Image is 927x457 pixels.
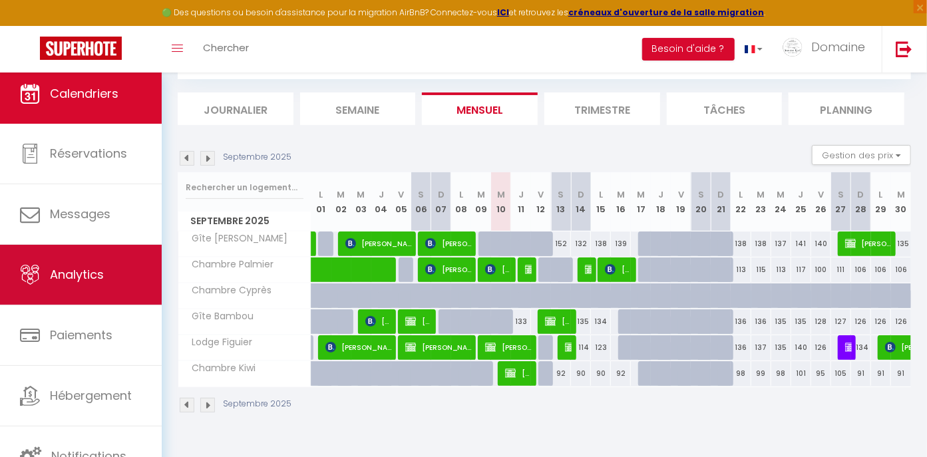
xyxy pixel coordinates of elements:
[300,92,416,125] li: Semaine
[545,309,572,334] span: [PERSON_NAME]
[451,172,471,231] th: 08
[771,257,791,282] div: 113
[611,172,631,231] th: 16
[617,188,625,201] abbr: M
[611,361,631,386] div: 92
[871,257,891,282] div: 106
[411,172,431,231] th: 06
[50,206,110,222] span: Messages
[585,257,592,282] span: Maroussia [PERSON_NAME] de Lichtbuer
[180,335,256,350] span: Lodge Figuier
[571,361,591,386] div: 90
[811,257,831,282] div: 100
[731,257,751,282] div: 113
[50,327,112,343] span: Paiements
[40,37,122,60] img: Super Booking
[591,309,611,334] div: 134
[371,172,391,231] th: 04
[551,231,571,256] div: 152
[405,309,432,334] span: [PERSON_NAME]
[731,309,751,334] div: 136
[178,92,293,125] li: Journalier
[667,92,783,125] li: Tâches
[751,172,771,231] th: 23
[811,335,831,360] div: 126
[518,188,524,201] abbr: J
[611,231,631,256] div: 139
[871,172,891,231] th: 29
[678,188,684,201] abbr: V
[571,172,591,231] th: 14
[459,188,463,201] abbr: L
[811,172,831,231] th: 26
[544,92,660,125] li: Trimestre
[812,145,911,165] button: Gestion des prix
[591,335,611,360] div: 123
[811,309,831,334] div: 128
[591,172,611,231] th: 15
[180,283,276,298] span: Chambre Cyprès
[811,231,831,256] div: 140
[791,309,811,334] div: 135
[568,7,764,18] strong: créneaux d'ouverture de la salle migration
[838,188,844,201] abbr: S
[771,361,791,386] div: 98
[791,335,811,360] div: 140
[311,172,331,231] th: 01
[845,231,892,256] span: [PERSON_NAME]
[591,361,611,386] div: 90
[591,231,611,256] div: 138
[871,361,891,386] div: 91
[811,39,865,55] span: Domaine
[891,361,911,386] div: 91
[799,188,804,201] abbr: J
[477,188,485,201] abbr: M
[831,257,851,282] div: 111
[731,361,751,386] div: 98
[319,188,323,201] abbr: L
[391,172,411,231] th: 05
[11,5,51,45] button: Ouvrir le widget de chat LiveChat
[896,41,912,57] img: logout
[897,188,905,201] abbr: M
[599,188,603,201] abbr: L
[751,335,771,360] div: 137
[571,335,591,360] div: 114
[511,172,531,231] th: 11
[471,172,491,231] th: 09
[751,257,771,282] div: 115
[337,188,345,201] abbr: M
[331,172,351,231] th: 02
[771,335,791,360] div: 135
[771,309,791,334] div: 135
[357,188,365,201] abbr: M
[203,41,249,55] span: Chercher
[851,257,871,282] div: 106
[739,188,743,201] abbr: L
[422,92,538,125] li: Mensuel
[497,7,509,18] a: ICI
[438,188,445,201] abbr: D
[751,231,771,256] div: 138
[605,257,632,282] span: [PERSON_NAME]
[658,188,663,201] abbr: J
[698,188,704,201] abbr: S
[485,257,512,282] span: [PERSON_NAME]
[789,92,904,125] li: Planning
[50,145,127,162] span: Réservations
[851,361,871,386] div: 91
[637,188,645,201] abbr: M
[811,361,831,386] div: 95
[791,361,811,386] div: 101
[491,172,511,231] th: 10
[538,188,544,201] abbr: V
[50,85,118,102] span: Calendriers
[531,172,551,231] th: 12
[351,172,371,231] th: 03
[851,309,871,334] div: 126
[791,257,811,282] div: 117
[180,361,260,376] span: Chambre Kiwi
[425,231,472,256] span: [PERSON_NAME]
[831,361,851,386] div: 105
